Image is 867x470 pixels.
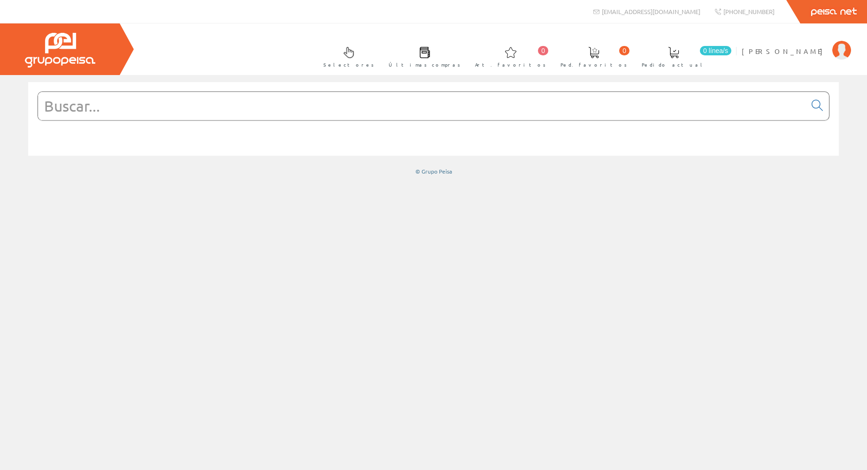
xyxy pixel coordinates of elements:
[700,46,731,55] span: 0 línea/s
[25,33,95,68] img: Grupo Peisa
[642,60,706,69] span: Pedido actual
[723,8,775,15] span: [PHONE_NUMBER]
[389,60,460,69] span: Últimas compras
[379,39,465,73] a: Últimas compras
[742,46,828,56] span: [PERSON_NAME]
[560,60,627,69] span: Ped. favoritos
[538,46,548,55] span: 0
[475,60,546,69] span: Art. favoritos
[314,39,379,73] a: Selectores
[742,39,851,48] a: [PERSON_NAME]
[38,92,806,120] input: Buscar...
[28,167,839,175] div: © Grupo Peisa
[619,46,629,55] span: 0
[602,8,700,15] span: [EMAIL_ADDRESS][DOMAIN_NAME]
[323,60,374,69] span: Selectores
